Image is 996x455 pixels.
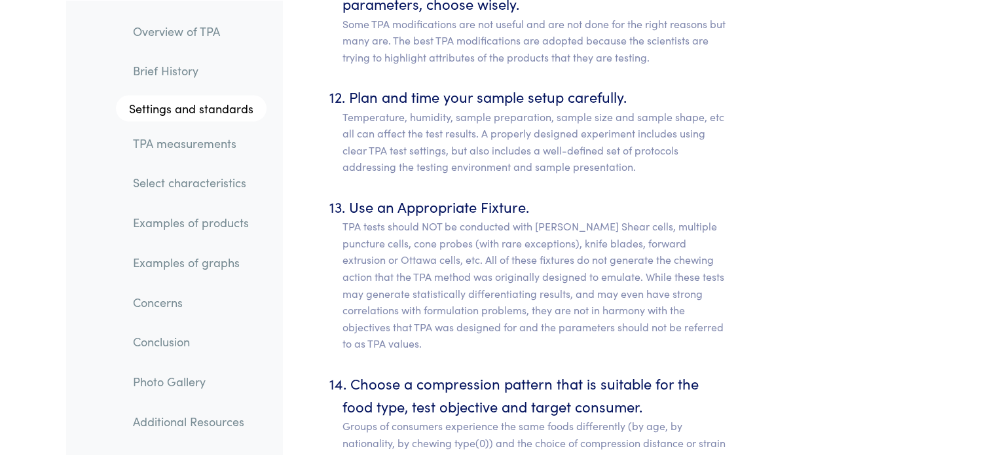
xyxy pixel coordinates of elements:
a: TPA measurements [122,128,267,158]
p: Some TPA modifications are not useful and are not done for the right reasons but many are. The be... [342,16,729,66]
a: Examples of graphs [122,247,267,277]
a: Additional Resources [122,406,267,436]
a: Brief History [122,56,267,86]
a: Settings and standards [116,95,267,121]
a: Examples of products [122,208,267,238]
p: Temperature, humidity, sample preparation, sample size and sample shape, etc all can affect the t... [342,109,729,175]
a: Select characteristics [122,168,267,198]
a: Conclusion [122,327,267,357]
a: Overview of TPA [122,16,267,46]
li: Use an Appropriate Fixture. [342,195,729,352]
li: Plan and time your sample setup carefully. [342,85,729,175]
a: Concerns [122,287,267,317]
p: TPA tests should NOT be conducted with [PERSON_NAME] Shear cells, multiple puncture cells, cone p... [342,218,729,352]
a: Photo Gallery [122,366,267,396]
